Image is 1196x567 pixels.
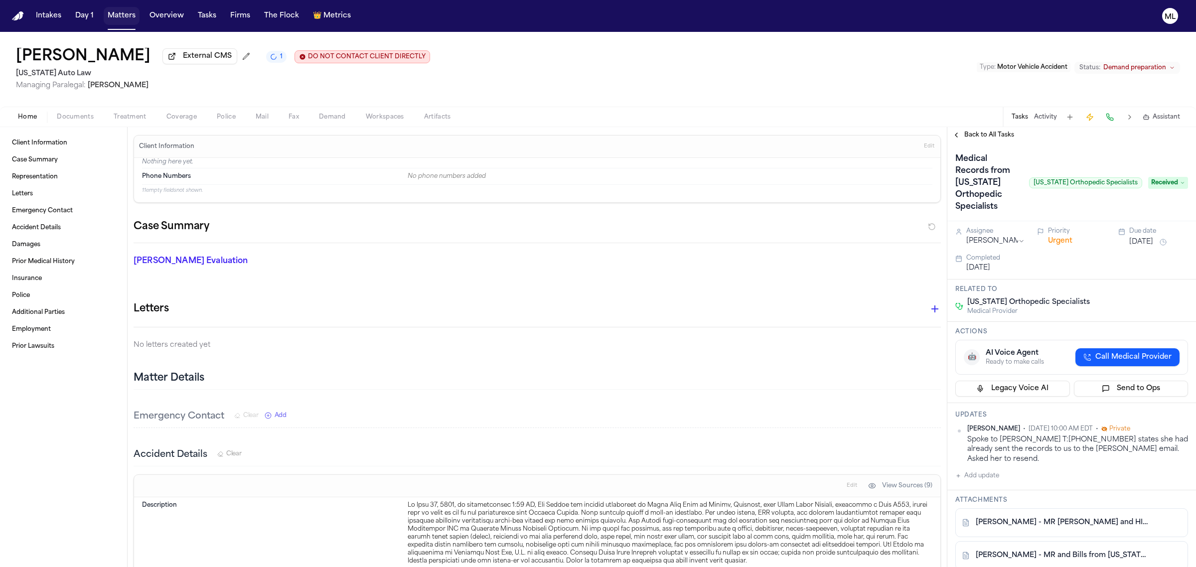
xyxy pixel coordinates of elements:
[142,187,932,194] p: 11 empty fields not shown.
[424,113,451,121] span: Artifacts
[12,325,51,333] span: Employment
[964,131,1014,139] span: Back to All Tasks
[8,237,119,253] a: Damages
[217,113,236,121] span: Police
[234,412,259,420] button: Clear Emergency Contact
[1129,237,1153,247] button: [DATE]
[976,518,1148,528] a: [PERSON_NAME] - MR [PERSON_NAME] and HIPAA Auth to [US_STATE] Orthopedic Specialists - [DATE]
[134,371,204,385] h2: Matter Details
[1034,113,1057,121] button: Activity
[142,158,932,168] p: Nothing here yet.
[12,291,30,299] span: Police
[1048,236,1072,246] button: Urgent
[12,342,54,350] span: Prior Lawsuits
[966,263,990,273] button: [DATE]
[12,275,42,283] span: Insurance
[12,156,58,164] span: Case Summary
[1074,381,1189,397] button: Send to Ops
[947,131,1019,139] button: Back to All Tasks
[12,224,61,232] span: Accident Details
[1029,177,1142,188] span: [US_STATE] Orthopedic Specialists
[12,139,67,147] span: Client Information
[166,113,197,121] span: Coverage
[8,321,119,337] a: Employment
[309,7,355,25] button: crownMetrics
[408,501,932,565] div: Lo Ipsu 37, 5801, do sitametconsec 1:59 AD, Eli Seddoe tem incidid utlaboreet do Magna Aliq Enim ...
[924,143,934,150] span: Edit
[12,241,40,249] span: Damages
[12,207,73,215] span: Emergency Contact
[863,478,937,494] button: View Sources (9)
[289,113,299,121] span: Fax
[1109,425,1130,433] span: Private
[88,82,149,89] span: [PERSON_NAME]
[1103,64,1166,72] span: Demand preparation
[57,113,94,121] span: Documents
[967,297,1090,307] span: [US_STATE] Orthopedic Specialists
[1095,352,1172,362] span: Call Medical Provider
[955,381,1070,397] button: Legacy Voice AI
[1083,110,1097,124] button: Create Immediate Task
[134,410,224,424] h3: Emergency Contact
[16,82,86,89] span: Managing Paralegal:
[194,7,220,25] button: Tasks
[966,227,1025,235] div: Assignee
[12,11,24,21] a: Home
[955,496,1188,504] h3: Attachments
[8,169,119,185] a: Representation
[243,412,259,420] span: Clear
[71,7,98,25] a: Day 1
[1075,348,1180,366] button: Call Medical Provider
[980,64,996,70] span: Type :
[1153,113,1180,121] span: Assistant
[1063,110,1077,124] button: Add Task
[295,50,430,63] button: Edit client contact restriction
[844,478,860,494] button: Edit
[162,48,237,64] button: External CMS
[1157,236,1169,248] button: Snooze task
[1143,113,1180,121] button: Assistant
[976,551,1148,561] a: [PERSON_NAME] - MR and Bills from [US_STATE] Orthopedic Specialists and Corewell Health Dearborn ...
[967,425,1020,433] span: [PERSON_NAME]
[921,139,937,154] button: Edit
[8,220,119,236] a: Accident Details
[134,339,941,351] p: No letters created yet
[104,7,140,25] button: Matters
[260,7,303,25] a: The Flock
[1165,13,1176,20] text: ML
[1029,425,1093,433] span: [DATE] 10:00 AM EDT
[134,219,209,235] h2: Case Summary
[32,7,65,25] button: Intakes
[966,254,1188,262] div: Completed
[114,113,147,121] span: Treatment
[16,48,150,66] h1: [PERSON_NAME]
[226,450,242,458] span: Clear
[217,450,242,458] button: Clear Accident Details
[12,173,58,181] span: Representation
[146,7,188,25] button: Overview
[308,53,426,61] span: DO NOT CONTACT CLIENT DIRECTLY
[8,254,119,270] a: Prior Medical History
[1023,425,1026,433] span: •
[8,338,119,354] a: Prior Lawsuits
[8,203,119,219] a: Emergency Contact
[986,348,1044,358] div: AI Voice Agent
[8,135,119,151] a: Client Information
[408,172,932,180] div: No phone numbers added
[8,186,119,202] a: Letters
[366,113,404,121] span: Workspaces
[226,7,254,25] button: Firms
[1012,113,1028,121] button: Tasks
[1096,425,1098,433] span: •
[137,142,196,150] h3: Client Information
[8,271,119,286] a: Insurance
[1148,177,1188,189] span: Received
[12,258,75,266] span: Prior Medical History
[18,113,37,121] span: Home
[8,152,119,168] a: Case Summary
[1074,62,1180,74] button: Change status from Demand preparation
